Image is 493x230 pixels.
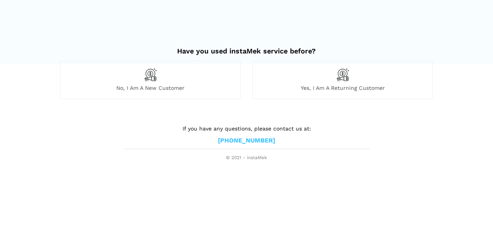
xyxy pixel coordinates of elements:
[60,39,433,55] h2: Have you used instaMek service before?
[124,155,369,161] span: © 2021 - instaMek
[124,124,369,133] p: If you have any questions, please contact us at:
[253,84,433,91] span: Yes, I am a returning customer
[218,137,275,145] a: [PHONE_NUMBER]
[60,84,240,91] span: No, I am a new customer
